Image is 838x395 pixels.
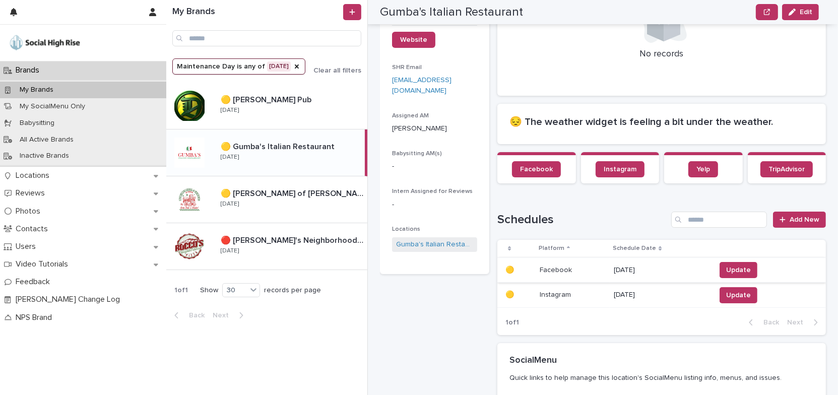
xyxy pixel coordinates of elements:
[392,161,477,172] p: -
[760,161,813,177] a: TripAdvisor
[790,216,819,223] span: Add New
[12,86,61,94] p: My Brands
[782,4,819,20] button: Edit
[221,93,313,105] p: 🟡 [PERSON_NAME] Pub
[400,36,427,43] span: Website
[166,278,196,303] p: 1 of 1
[221,187,365,199] p: 🟡 [PERSON_NAME] of [PERSON_NAME]
[497,310,527,335] p: 1 of 1
[12,119,62,127] p: Babysitting
[726,265,751,275] span: Update
[221,247,239,254] p: [DATE]
[166,223,367,270] a: 🔴 [PERSON_NAME]'s Neighborhood Pizza🔴 [PERSON_NAME]'s Neighborhood Pizza [DATE]
[741,318,783,327] button: Back
[773,212,826,228] a: Add New
[12,188,53,198] p: Reviews
[768,166,805,173] span: TripAdvisor
[800,9,812,16] span: Edit
[313,67,361,74] span: Clear all filters
[12,102,93,111] p: My SocialMenu Only
[221,201,239,208] p: [DATE]
[213,312,235,319] span: Next
[505,264,516,275] p: 🟡
[221,140,337,152] p: 🟡 Gumba's Italian Restaurant
[392,32,435,48] a: Website
[509,373,810,382] p: Quick links to help manage this location's SocialMenu listing info, menus, and issues.
[596,161,644,177] a: Instagram
[166,311,209,320] button: Back
[396,239,473,250] a: Gumba's Italian Restaurant
[200,286,218,295] p: Show
[604,166,636,173] span: Instagram
[497,213,667,227] h1: Schedules
[720,262,757,278] button: Update
[221,107,239,114] p: [DATE]
[12,207,48,216] p: Photos
[614,291,707,299] p: [DATE]
[172,30,361,46] input: Search
[8,33,82,53] img: o5DnuTxEQV6sW9jFYBBf
[209,311,251,320] button: Next
[539,243,564,254] p: Platform
[221,234,365,245] p: 🔴 [PERSON_NAME]'s Neighborhood Pizza
[166,176,367,223] a: 🟡 [PERSON_NAME] of [PERSON_NAME]🟡 [PERSON_NAME] of [PERSON_NAME] [DATE]
[509,116,814,128] h2: 😔 The weather widget is feeling a bit under the weather.
[12,65,47,75] p: Brands
[392,123,477,134] p: [PERSON_NAME]
[671,212,767,228] input: Search
[166,83,367,129] a: 🟡 [PERSON_NAME] Pub🟡 [PERSON_NAME] Pub [DATE]
[392,188,473,194] span: Intern Assigned for Reviews
[696,166,710,173] span: Yelp
[12,242,44,251] p: Users
[12,224,56,234] p: Contacts
[183,312,205,319] span: Back
[12,277,58,287] p: Feedback
[12,171,57,180] p: Locations
[392,226,420,232] span: Locations
[497,257,826,283] tr: 🟡🟡 FacebookFacebook [DATE]Update
[12,313,60,322] p: NPS Brand
[783,318,826,327] button: Next
[172,58,305,75] button: Maintenance Day
[726,290,751,300] span: Update
[505,289,516,299] p: 🟡
[392,77,452,94] a: [EMAIL_ADDRESS][DOMAIN_NAME]
[392,200,477,210] div: -
[380,5,523,20] h2: Gumba's Italian Restaurant
[540,289,573,299] p: Instagram
[166,129,367,176] a: 🟡 Gumba's Italian Restaurant🟡 Gumba's Italian Restaurant [DATE]
[221,154,239,161] p: [DATE]
[264,286,321,295] p: records per page
[305,67,361,74] button: Clear all filters
[720,287,757,303] button: Update
[509,355,557,366] h2: SocialMenu
[614,266,707,275] p: [DATE]
[12,152,77,160] p: Inactive Brands
[223,285,247,296] div: 30
[392,64,422,71] span: SHR Email
[613,243,656,254] p: Schedule Date
[757,319,779,326] span: Back
[540,264,574,275] p: Facebook
[172,7,341,18] h1: My Brands
[787,319,809,326] span: Next
[12,295,128,304] p: [PERSON_NAME] Change Log
[497,283,826,308] tr: 🟡🟡 InstagramInstagram [DATE]Update
[392,113,429,119] span: Assigned AM
[12,136,82,144] p: All Active Brands
[512,161,561,177] a: Facebook
[509,49,814,60] p: No records
[688,161,718,177] a: Yelp
[520,166,553,173] span: Facebook
[12,259,76,269] p: Video Tutorials
[392,151,442,157] span: Babysitting AM(s)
